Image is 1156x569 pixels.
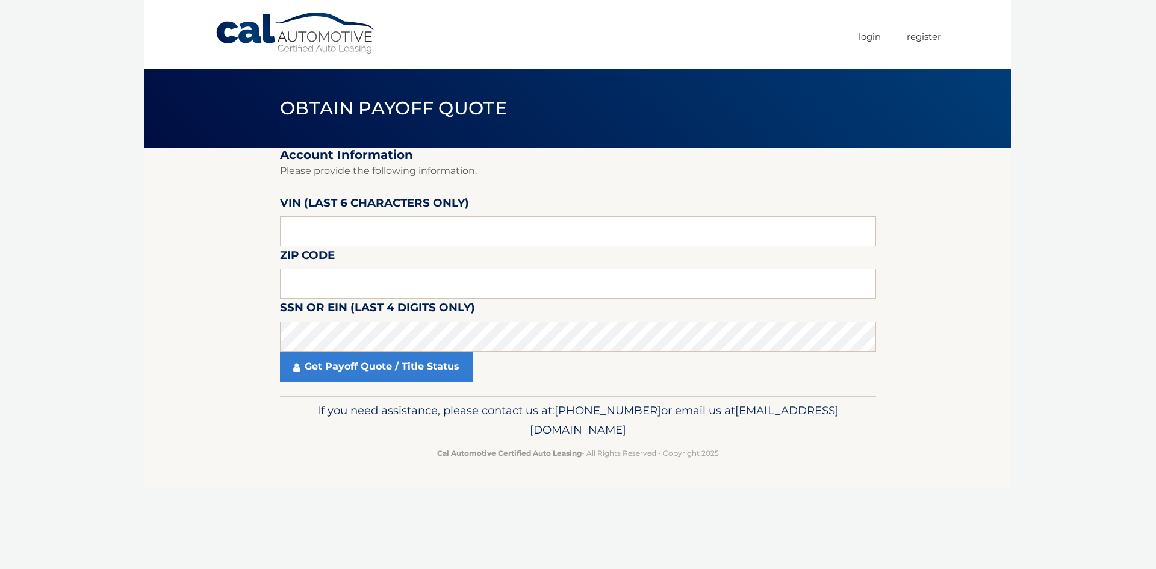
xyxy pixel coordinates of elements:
label: VIN (last 6 characters only) [280,194,469,216]
p: Please provide the following information. [280,163,876,179]
h2: Account Information [280,148,876,163]
a: Login [859,26,881,46]
span: [PHONE_NUMBER] [555,403,661,417]
p: - All Rights Reserved - Copyright 2025 [288,447,868,459]
a: Get Payoff Quote / Title Status [280,352,473,382]
a: Cal Automotive [215,12,378,55]
a: Register [907,26,941,46]
label: SSN or EIN (last 4 digits only) [280,299,475,321]
label: Zip Code [280,246,335,269]
span: Obtain Payoff Quote [280,97,507,119]
strong: Cal Automotive Certified Auto Leasing [437,449,582,458]
p: If you need assistance, please contact us at: or email us at [288,401,868,440]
